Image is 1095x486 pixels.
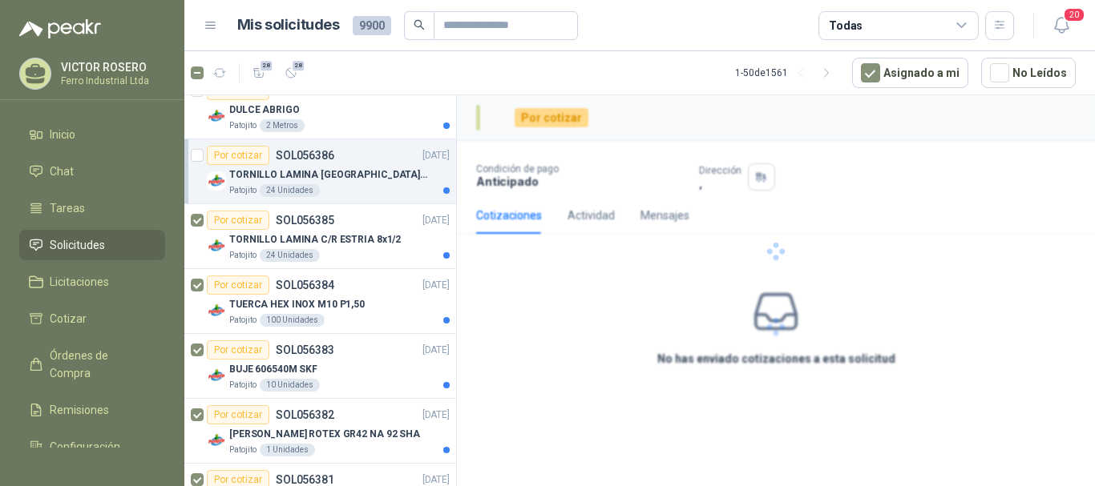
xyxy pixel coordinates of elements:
span: Remisiones [50,401,109,419]
a: Por cotizarSOL056385[DATE] Company LogoTORNILLO LAMINA C/R ESTRIA 8x1/2Patojito24 Unidades [184,204,456,269]
a: Por cotizarSOL056388[DATE] Company LogoDULCE ABRIGOPatojito2 Metros [184,74,456,139]
div: Por cotizar [207,211,269,230]
p: SOL056381 [276,474,334,485]
div: Todas [829,17,863,34]
p: Patojito [229,444,257,456]
img: Company Logo [207,431,226,450]
p: Patojito [229,184,257,197]
button: No Leídos [981,58,1076,88]
p: SOL056384 [276,279,334,291]
span: search [414,19,425,30]
p: SOL056383 [276,344,334,355]
div: Por cotizar [207,405,269,424]
div: Por cotizar [207,146,269,165]
div: Por cotizar [207,275,269,295]
img: Company Logo [207,366,226,385]
img: Company Logo [207,171,226,191]
p: DULCE ABRIGO [229,102,300,118]
p: SOL056386 [276,150,334,161]
div: 24 Unidades [260,249,320,262]
button: 20 [1047,11,1076,40]
a: Por cotizarSOL056383[DATE] Company LogoBUJE 606540M SKFPatojito10 Unidades [184,334,456,399]
p: BUJE 606540M SKF [229,362,317,377]
h1: Mis solicitudes [237,14,340,37]
a: Inicio [19,119,165,150]
p: Patojito [229,119,257,132]
a: Tareas [19,193,165,223]
img: Company Logo [207,301,226,320]
p: [DATE] [422,278,450,293]
p: SOL056382 [276,409,334,420]
div: 24 Unidades [260,184,320,197]
div: Por cotizar [207,340,269,359]
p: Patojito [229,249,257,262]
p: [DATE] [422,213,450,228]
a: Por cotizarSOL056382[DATE] Company Logo[PERSON_NAME] ROTEX GR42 NA 92 SHAPatojito1 Unidades [184,399,456,464]
p: TORNILLO LAMINA C/R ESTRIA 8x1/2 [229,232,401,247]
p: SOL056388 [276,85,334,96]
span: Órdenes de Compra [50,347,150,382]
span: 28 [259,59,274,72]
div: 10 Unidades [260,379,320,392]
a: Licitaciones [19,267,165,297]
div: 1 Unidades [260,444,315,456]
p: [DATE] [422,148,450,163]
a: Solicitudes [19,230,165,260]
span: Configuración [50,438,120,456]
div: 1 - 50 de 1561 [735,60,839,86]
a: Cotizar [19,303,165,334]
span: 20 [1063,7,1085,22]
a: Por cotizarSOL056384[DATE] Company LogoTUERCA HEX INOX M10 P1,50Patojito100 Unidades [184,269,456,334]
a: Órdenes de Compra [19,340,165,388]
a: Remisiones [19,395,165,425]
p: TUERCA HEX INOX M10 P1,50 [229,297,365,312]
p: [PERSON_NAME] ROTEX GR42 NA 92 SHA [229,427,420,442]
p: [DATE] [422,408,450,423]
p: [DATE] [422,343,450,358]
button: Asignado a mi [852,58,968,88]
img: Company Logo [207,236,226,255]
span: Cotizar [50,310,87,327]
a: Configuración [19,432,165,462]
span: Solicitudes [50,236,105,254]
span: 28 [291,59,306,72]
p: Patojito [229,379,257,392]
span: 9900 [353,16,391,35]
a: Chat [19,156,165,187]
a: Por cotizarSOL056386[DATE] Company LogoTORNILLO LAMINA [GEOGRAPHIC_DATA] 8x3/4Patojito24 Unidades [184,139,456,204]
button: 28 [246,60,272,86]
div: 100 Unidades [260,314,325,327]
span: Tareas [50,199,85,217]
div: 2 Metros [260,119,305,132]
span: Licitaciones [50,273,109,291]
p: Ferro Industrial Ltda [61,76,161,86]
p: VICTOR ROSERO [61,62,161,73]
p: TORNILLO LAMINA [GEOGRAPHIC_DATA] 8x3/4 [229,167,429,183]
img: Company Logo [207,106,226,126]
span: Inicio [50,126,75,143]
p: SOL056385 [276,215,334,226]
button: 28 [278,60,304,86]
img: Logo peakr [19,19,101,38]
p: Patojito [229,314,257,327]
span: Chat [50,163,74,180]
